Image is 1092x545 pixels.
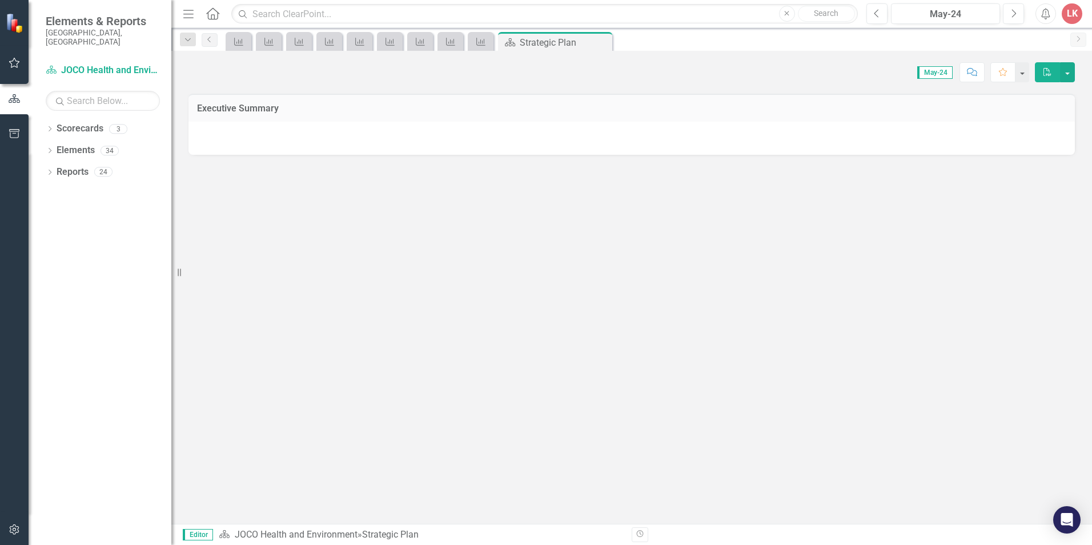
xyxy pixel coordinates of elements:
[1053,506,1081,534] div: Open Intercom Messenger
[46,91,160,111] input: Search Below...
[798,6,855,22] button: Search
[6,13,26,33] img: ClearPoint Strategy
[235,529,358,540] a: JOCO Health and Environment
[891,3,1000,24] button: May-24
[183,529,213,540] span: Editor
[46,64,160,77] a: JOCO Health and Environment
[57,166,89,179] a: Reports
[895,7,996,21] div: May-24
[94,167,113,177] div: 24
[57,122,103,135] a: Scorecards
[46,28,160,47] small: [GEOGRAPHIC_DATA], [GEOGRAPHIC_DATA]
[814,9,838,18] span: Search
[1062,3,1082,24] button: LK
[520,35,609,50] div: Strategic Plan
[362,529,419,540] div: Strategic Plan
[101,146,119,155] div: 34
[197,103,1066,114] h3: Executive Summary
[917,66,953,79] span: May-24
[109,124,127,134] div: 3
[46,14,160,28] span: Elements & Reports
[57,144,95,157] a: Elements
[219,528,623,542] div: »
[231,4,858,24] input: Search ClearPoint...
